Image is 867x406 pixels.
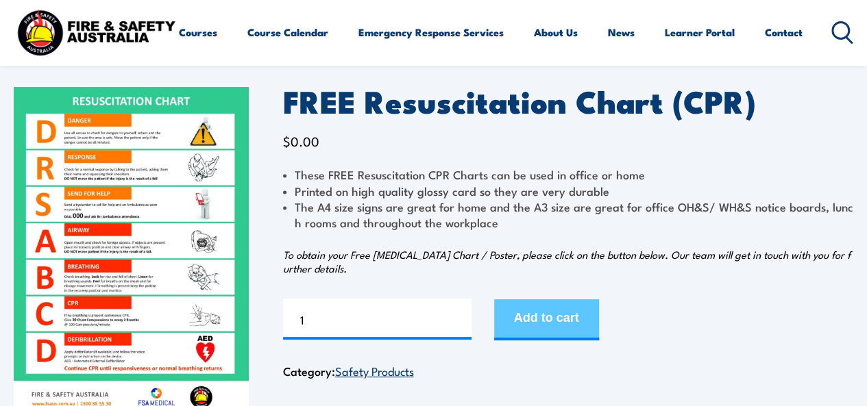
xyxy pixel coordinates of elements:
input: Product quantity [283,299,472,340]
a: Safety Products [335,362,414,379]
a: Courses [179,16,217,49]
li: Printed on high quality glossy card so they are very durable [283,183,854,199]
a: Course Calendar [247,16,328,49]
h1: FREE Resuscitation Chart (CPR) [283,87,854,114]
span: Category: [283,362,414,379]
em: To obtain your Free [MEDICAL_DATA] Chart / Poster, please click on the button below. Our team wil... [283,247,851,275]
span: $ [283,131,291,150]
a: Emergency Response Services [358,16,504,49]
a: Learner Portal [665,16,735,49]
a: Contact [765,16,803,49]
bdi: 0.00 [283,131,319,150]
a: News [608,16,635,49]
li: These FREE Resuscitation CPR Charts can be used in office or home [283,166,854,182]
a: About Us [534,16,578,49]
li: The A4 size signs are great for home and the A3 size are great for office OH&S/ WH&S notice board... [283,199,854,231]
button: Add to cart [494,299,599,340]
